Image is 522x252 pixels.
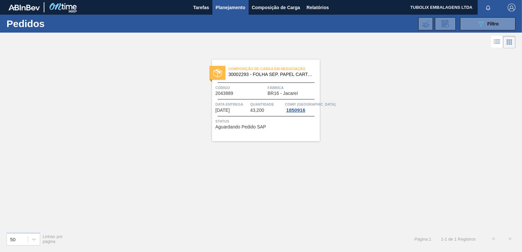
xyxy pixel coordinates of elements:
[228,72,315,77] span: 30002293 - FOLHA SEP. PAPEL CARTAO 1200x1000M 350g
[250,101,284,108] span: Quantidade
[8,5,40,10] img: TNhmsLtSVTkK8tSr43FrP2fwEKptu5GPRR3wAAAABJRU5ErkJggg==
[508,4,515,11] img: Logout
[285,101,335,108] span: Comp. Carga
[460,17,515,30] button: Filtro
[285,108,306,113] div: 1850916
[215,101,249,108] span: Data Entrega
[485,231,502,247] button: <
[215,125,266,129] span: Aguardando Pedido SAP
[215,118,318,125] span: Status
[252,4,300,11] span: Composição de Carga
[215,84,266,91] span: Código
[285,101,318,113] a: Comp. [GEOGRAPHIC_DATA]1850916
[441,237,476,242] span: 1 - 1 de 1 Registros
[43,234,63,244] span: Linhas por página
[503,36,515,48] div: Visão em Cards
[478,3,499,12] button: Notificações
[502,231,518,247] button: >
[414,237,431,242] span: Página : 1
[228,66,320,72] span: Composição de Carga em Negociação
[213,69,222,77] img: status
[491,36,503,48] div: Visão em Lista
[268,84,318,91] span: Fábrica
[215,108,230,113] span: 22/10/2025
[307,4,329,11] span: Relatórios
[418,17,433,30] div: Importar Negociações dos Pedidos
[435,17,456,30] div: Solicitação de Revisão de Pedidos
[268,91,298,96] span: BR16 - Jacareí
[10,236,16,242] div: 50
[202,60,320,141] a: statusComposição de Carga em Negociação30002293 - FOLHA SEP. PAPEL CARTAO 1200x1000M 350gCódigo20...
[250,108,264,113] span: 43,200
[193,4,209,11] span: Tarefas
[487,21,499,26] span: Filtro
[216,4,245,11] span: Planejamento
[215,91,233,96] span: 2043889
[7,20,101,27] h1: Pedidos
